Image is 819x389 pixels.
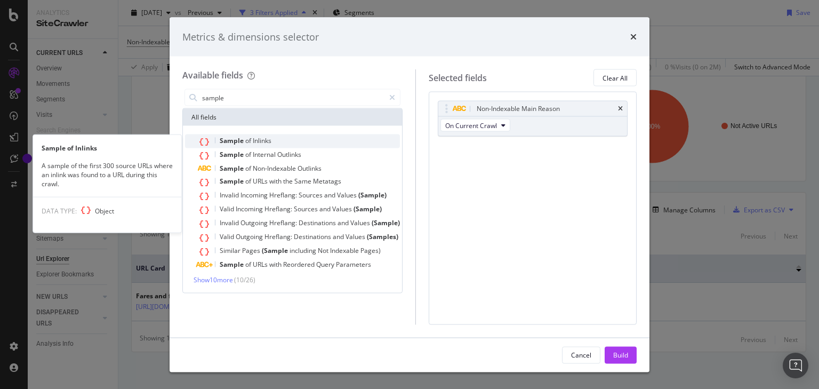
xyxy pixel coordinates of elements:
[253,150,277,159] span: Internal
[571,350,591,359] div: Cancel
[299,190,324,200] span: Sources
[269,218,299,227] span: Hreflang:
[245,136,253,145] span: of
[201,90,384,106] input: Search by field name
[283,177,294,186] span: the
[316,260,336,269] span: Query
[220,232,236,241] span: Valid
[220,218,240,227] span: Invalid
[182,69,243,81] div: Available fields
[298,164,322,173] span: Outlinks
[183,109,402,126] div: All fields
[253,136,271,145] span: Inlinks
[264,204,294,213] span: Hreflang:
[290,246,318,255] span: including
[33,143,181,152] div: Sample of Inlinks
[242,246,262,255] span: Pages
[220,260,245,269] span: Sample
[283,260,316,269] span: Reordered
[240,218,269,227] span: Outgoing
[220,246,242,255] span: Similar
[354,204,382,213] span: (Sample)
[350,218,372,227] span: Values
[182,30,319,44] div: Metrics & dimensions selector
[220,164,245,173] span: Sample
[346,232,367,241] span: Values
[630,30,637,44] div: times
[234,275,255,284] span: ( 10 / 26 )
[360,246,381,255] span: Pages)
[324,190,337,200] span: and
[618,106,623,112] div: times
[332,204,354,213] span: Values
[220,150,245,159] span: Sample
[333,232,346,241] span: and
[438,101,628,137] div: Non-Indexable Main ReasontimesOn Current Crawl
[269,177,283,186] span: with
[294,177,313,186] span: Same
[220,177,245,186] span: Sample
[236,204,264,213] span: Incoming
[477,104,560,114] div: Non-Indexable Main Reason
[264,232,294,241] span: Hreflang:
[220,204,236,213] span: Valid
[262,246,290,255] span: (Sample
[245,260,253,269] span: of
[605,346,637,363] button: Build
[220,136,245,145] span: Sample
[562,346,600,363] button: Cancel
[313,177,341,186] span: Metatags
[299,218,338,227] span: Destinations
[277,150,301,159] span: Outlinks
[253,164,298,173] span: Non-Indexable
[236,232,264,241] span: Outgoing
[170,17,649,372] div: modal
[220,190,240,200] span: Invalid
[194,275,233,284] span: Show 10 more
[372,218,400,227] span: (Sample)
[294,204,319,213] span: Sources
[245,177,253,186] span: of
[245,164,253,173] span: of
[336,260,371,269] span: Parameters
[269,260,283,269] span: with
[358,190,387,200] span: (Sample)
[318,246,330,255] span: Not
[445,121,497,130] span: On Current Crawl
[440,119,510,132] button: On Current Crawl
[330,246,360,255] span: Indexable
[245,150,253,159] span: of
[429,72,487,84] div: Selected fields
[783,353,808,378] div: Open Intercom Messenger
[319,204,332,213] span: and
[603,73,628,82] div: Clear All
[367,232,398,241] span: (Samples)
[33,161,181,188] div: A sample of the first 300 source URLs where an inlink was found to a URL during this crawl.
[253,177,269,186] span: URLs
[593,69,637,86] button: Clear All
[269,190,299,200] span: Hreflang:
[337,190,358,200] span: Values
[294,232,333,241] span: Destinations
[253,260,269,269] span: URLs
[338,218,350,227] span: and
[613,350,628,359] div: Build
[240,190,269,200] span: Incoming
